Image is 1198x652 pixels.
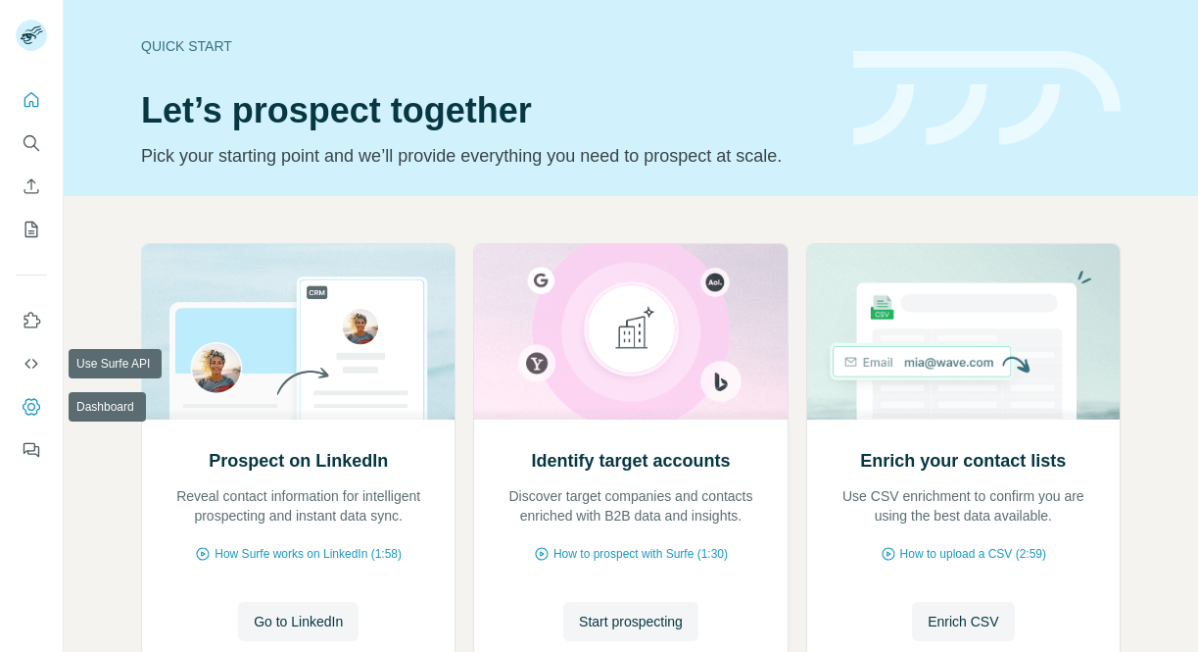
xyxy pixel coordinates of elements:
h2: Prospect on LinkedIn [209,447,388,475]
img: banner [853,51,1121,146]
img: Enrich your contact lists [806,244,1121,420]
p: Pick your starting point and we’ll provide everything you need to prospect at scale. [141,142,830,170]
span: How Surfe works on LinkedIn (1:58) [215,545,402,563]
button: Dashboard [16,389,47,425]
button: Enrich CSV [16,169,47,204]
img: Identify target accounts [473,244,788,420]
div: Quick start [141,36,830,56]
button: Search [16,125,47,161]
button: Use Surfe on LinkedIn [16,303,47,338]
button: Quick start [16,82,47,118]
button: Use Surfe API [16,346,47,381]
p: Reveal contact information for intelligent prospecting and instant data sync. [162,486,435,526]
button: My lists [16,212,47,247]
span: Enrich CSV [928,612,998,631]
button: Feedback [16,432,47,468]
button: Start prospecting [563,602,698,641]
span: How to prospect with Surfe (1:30) [553,545,728,563]
h1: Let’s prospect together [141,91,830,130]
p: Discover target companies and contacts enriched with B2B data and insights. [494,486,767,526]
h2: Identify target accounts [531,447,730,475]
p: Use CSV enrichment to confirm you are using the best data available. [827,486,1100,526]
button: Enrich CSV [912,602,1014,641]
h2: Enrich your contact lists [860,447,1066,475]
span: Go to LinkedIn [254,612,343,631]
img: Prospect on LinkedIn [141,244,455,420]
span: Start prospecting [579,612,683,631]
span: How to upload a CSV (2:59) [900,545,1046,563]
button: Go to LinkedIn [238,602,359,641]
